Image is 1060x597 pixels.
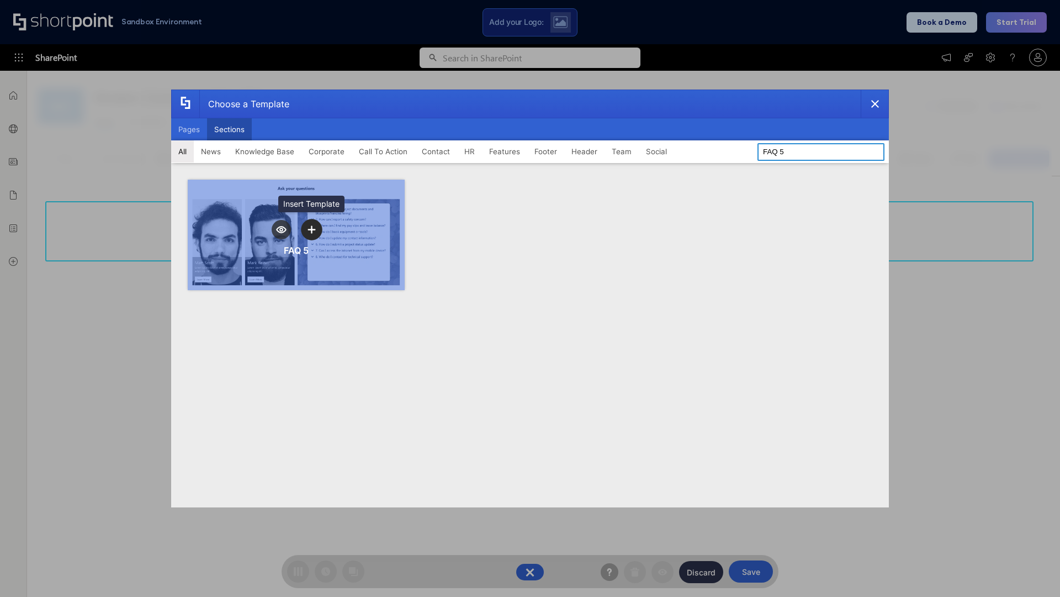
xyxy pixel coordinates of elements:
button: Social [639,140,674,163]
button: Features [482,140,527,163]
input: Search [757,143,884,161]
button: Contact [415,140,457,163]
button: Call To Action [352,140,415,163]
button: Corporate [301,140,352,163]
button: Sections [207,118,252,140]
button: Knowledge Base [228,140,301,163]
button: News [194,140,228,163]
button: Header [564,140,605,163]
div: FAQ 5 [284,245,309,256]
button: All [171,140,194,163]
button: HR [457,140,482,163]
div: template selector [171,90,889,507]
button: Pages [171,118,207,140]
div: Choose a Template [199,90,289,118]
button: Footer [527,140,564,163]
iframe: Chat Widget [1005,544,1060,597]
button: Team [605,140,639,163]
